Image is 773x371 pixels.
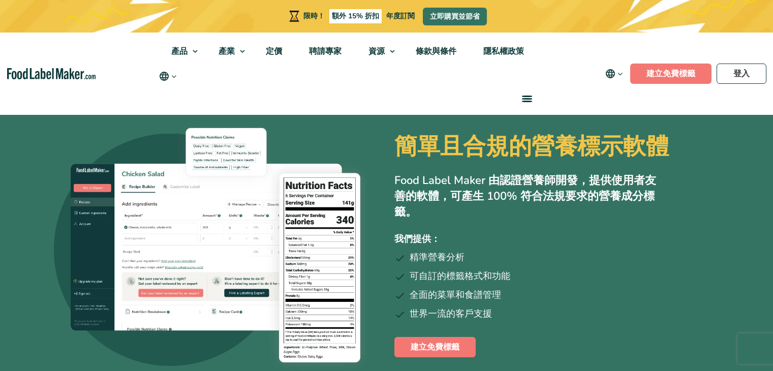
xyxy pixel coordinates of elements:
font: 我們提供： [394,233,440,245]
font: 條款與條件 [416,46,456,57]
font: 資源 [368,46,385,57]
font: 可自訂的標籤格式和功能 [410,270,510,282]
a: 選單 [510,82,542,115]
a: 定價 [253,33,293,70]
a: 立即購買並節省 [423,8,487,25]
font: 隱私權政策 [483,46,524,57]
font: 建立免費標籤 [646,68,695,79]
font: 產品 [171,46,188,57]
font: 登入 [733,68,750,79]
a: 條款與條件 [403,33,468,70]
font: 聘請專家 [309,46,342,57]
font: 建立免費標籤 [411,342,459,353]
a: 登入 [717,64,766,84]
font: 立即購買並節省 [430,12,480,21]
font: 定價 [266,46,282,57]
a: 資源 [355,33,400,70]
a: 聘請專家 [296,33,353,70]
font: 全面的菜單和食譜管理 [410,289,501,301]
a: 產品 [158,33,203,70]
a: 建立免費標籤 [630,64,712,84]
font: 產業 [219,46,235,57]
a: 產業 [205,33,250,70]
font: Food Label Maker 由認證營養師開發，提供使用者友善的軟體，可產生 100% 符合法規要求的營養成分標籤。 [394,173,656,220]
font: 額外 15% 折扣 [332,11,379,21]
font: 精準營養分析 [410,251,465,263]
font: 簡單且合規的營養標示軟體 [394,131,669,162]
a: 隱私權政策 [470,33,535,70]
font: 限時！ [303,11,325,21]
a: 建立免費標籤 [394,337,476,357]
font: 年度訂閱 [386,11,415,21]
font: 世界一流的客戶支援 [410,307,492,320]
